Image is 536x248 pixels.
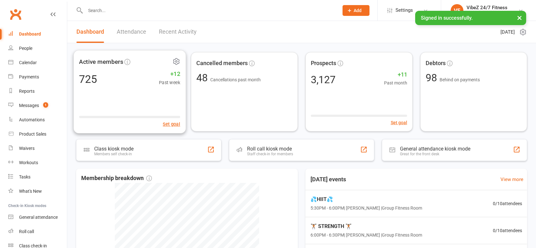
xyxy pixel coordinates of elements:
[8,113,67,127] a: Automations
[343,5,369,16] button: Add
[467,5,507,10] div: VibeZ 24/7 Fitness
[19,215,58,220] div: General attendance
[19,103,39,108] div: Messages
[311,59,336,68] span: Prospects
[8,84,67,98] a: Reports
[247,152,293,156] div: Staff check-in for members
[19,146,35,151] div: Waivers
[493,200,522,207] span: 0 / 10 attendees
[79,74,97,84] div: 725
[19,60,37,65] div: Calendar
[421,15,473,21] span: Signed in successfully.
[117,21,146,43] a: Attendance
[426,72,440,84] span: 98
[451,4,463,17] div: VF
[8,6,23,22] a: Clubworx
[8,70,67,84] a: Payments
[310,195,422,204] span: 💦HIIT💦
[247,146,293,152] div: Roll call kiosk mode
[196,59,248,68] span: Cancelled members
[8,170,67,184] a: Tasks
[159,69,180,79] span: +12
[79,57,123,66] span: Active members
[395,3,413,17] span: Settings
[8,127,67,141] a: Product Sales
[76,21,104,43] a: Dashboard
[210,77,261,82] span: Cancellations past month
[384,79,407,86] span: Past month
[163,120,180,128] button: Set goal
[94,152,134,156] div: Members self check-in
[400,152,470,156] div: Great for the front desk
[159,21,197,43] a: Recent Activity
[426,59,446,68] span: Debtors
[8,41,67,56] a: People
[311,75,336,85] div: 3,127
[500,28,515,36] span: [DATE]
[19,174,30,179] div: Tasks
[19,189,42,194] div: What's New
[310,204,422,211] span: 5:30PM - 6:00PM | [PERSON_NAME] | Group Fitness Room
[83,6,334,15] input: Search...
[400,146,470,152] div: General attendance kiosk mode
[94,146,134,152] div: Class kiosk mode
[500,176,523,183] a: View more
[19,89,35,94] div: Reports
[19,31,41,37] div: Dashboard
[19,131,46,137] div: Product Sales
[310,231,422,238] span: 6:00PM - 6:30PM | [PERSON_NAME] | Group Fitness Room
[8,225,67,239] a: Roll call
[19,46,32,51] div: People
[384,70,407,79] span: +11
[391,119,407,126] button: Set goal
[8,98,67,113] a: Messages 1
[8,27,67,41] a: Dashboard
[467,10,507,16] div: VibeZ 24/7 Fitness
[310,222,422,231] span: 🏋🏽 STRENGTH 🏋🏽
[8,56,67,70] a: Calendar
[514,11,525,24] button: ×
[8,210,67,225] a: General attendance kiosk mode
[8,141,67,156] a: Waivers
[19,117,45,122] div: Automations
[19,74,39,79] div: Payments
[354,8,362,13] span: Add
[8,184,67,198] a: What's New
[19,160,38,165] div: Workouts
[19,229,34,234] div: Roll call
[43,102,48,108] span: 1
[81,174,152,183] span: Membership breakdown
[159,79,180,86] span: Past week
[8,156,67,170] a: Workouts
[493,227,522,234] span: 0 / 10 attendees
[440,77,480,82] span: Behind on payments
[305,174,351,185] h3: [DATE] events
[196,72,210,84] span: 48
